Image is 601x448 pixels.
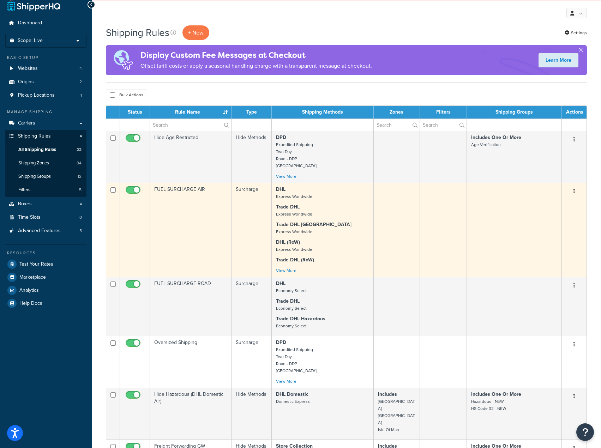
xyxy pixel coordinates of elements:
strong: Trade DHL [276,297,300,305]
button: Bulk Actions [106,90,147,100]
span: 5 [79,228,82,234]
a: Learn More [539,53,578,67]
small: Expedited Shipping Two Day Road - DDP [GEOGRAPHIC_DATA] [276,141,317,169]
li: Pickup Locations [5,89,86,102]
a: Help Docs [5,297,86,310]
li: Shipping Groups [5,170,86,183]
td: Hide Age Restricted [150,131,232,183]
button: Open Resource Center [576,423,594,441]
strong: DPD [276,339,286,346]
small: Express Worldwide [276,229,312,235]
a: View More [276,267,296,274]
strong: Includes [378,391,397,398]
span: Help Docs [19,301,42,307]
td: Surcharge [232,336,272,388]
li: Advanced Features [5,224,86,237]
span: 0 [79,214,82,220]
small: Express Worldwide [276,193,312,200]
span: Websites [18,66,38,72]
h4: Display Custom Fee Messages at Checkout [140,49,372,61]
h1: Shipping Rules [106,26,169,40]
strong: DPD [276,134,286,141]
th: Type [232,106,272,119]
span: All Shipping Rules [18,147,56,153]
li: Shipping Zones [5,157,86,170]
a: Carriers [5,117,86,130]
strong: Includes One Or More [471,134,521,141]
span: Origins [18,79,34,85]
td: FUEL SURCHARGE ROAD [150,277,232,336]
a: Test Your Rates [5,258,86,271]
small: Economy Select [276,305,306,311]
a: Boxes [5,198,86,211]
a: Advanced Features 5 [5,224,86,237]
small: Domestic Express [276,398,310,405]
td: Hide Hazardous (DHL Domestic Air) [150,388,232,440]
td: FUEL SURCHARGE AIR [150,183,232,277]
strong: Trade DHL Hazardous [276,315,325,322]
img: duties-banner-06bc72dcb5fe05cb3f9472aba00be2ae8eb53ab6f0d8bb03d382ba314ac3c341.png [106,45,140,75]
th: Filters [420,106,467,119]
span: Shipping Rules [18,133,51,139]
div: Basic Setup [5,55,86,61]
th: Actions [562,106,587,119]
p: Offset tariff costs or apply a seasonal handling charge with a transparent message at checkout. [140,61,372,71]
a: Shipping Groups 12 [5,170,86,183]
li: Websites [5,62,86,75]
strong: DHL Domestic [276,391,308,398]
div: Resources [5,250,86,256]
td: Oversized Shipping [150,336,232,388]
span: 4 [79,66,82,72]
strong: DHL (RoW) [276,238,300,246]
span: Scope: Live [18,38,43,44]
p: + New [182,25,209,40]
input: Search [420,119,467,131]
small: Economy Select [276,287,306,294]
small: Economy Select [276,323,306,329]
li: Filters [5,183,86,196]
input: Search [374,119,420,131]
strong: Trade DHL (RoW) [276,256,314,264]
strong: Trade DHL [GEOGRAPHIC_DATA] [276,221,351,228]
a: Analytics [5,284,86,297]
span: Pickup Locations [18,92,55,98]
span: Shipping Zones [18,160,49,166]
span: Dashboard [18,20,42,26]
li: Time Slots [5,211,86,224]
td: Surcharge [232,277,272,336]
div: Manage Shipping [5,109,86,115]
span: Analytics [19,287,39,293]
a: Filters 5 [5,183,86,196]
th: Status [120,106,150,119]
li: All Shipping Rules [5,143,86,156]
small: Hazardous - NEW HS Code 32 - NEW [471,398,506,412]
li: Shipping Rules [5,130,86,197]
span: Filters [18,187,30,193]
a: View More [276,173,296,180]
small: Express Worldwide [276,211,312,217]
strong: Includes One Or More [471,391,521,398]
td: Hide Methods [232,388,272,440]
span: Carriers [18,120,35,126]
span: Marketplace [19,274,46,280]
span: 2 [79,79,82,85]
strong: DHL [276,280,286,287]
input: Search [150,119,231,131]
th: Shipping Groups [467,106,562,119]
span: 84 [77,160,82,166]
span: Time Slots [18,214,41,220]
span: 22 [77,147,82,153]
a: Dashboard [5,17,86,30]
small: Age Verification [471,141,501,148]
td: Surcharge [232,183,272,277]
span: Boxes [18,201,32,207]
span: Advanced Features [18,228,61,234]
a: Marketplace [5,271,86,284]
li: Origins [5,75,86,89]
small: Express Worldwide [276,246,312,253]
